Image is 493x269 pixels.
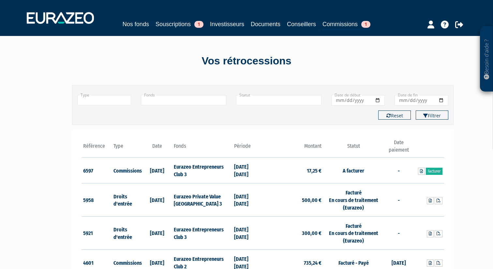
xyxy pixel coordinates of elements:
[172,216,232,250] td: Eurazeo Entrepreneurs Club 3
[384,183,414,217] td: -
[112,216,142,250] td: Droits d'entrée
[323,216,383,250] td: Facturé En cours de traitement (Eurazeo)
[123,20,149,29] a: Nos fonds
[263,183,323,217] td: 500,00 €
[172,183,232,217] td: Eurazeo Private Value [GEOGRAPHIC_DATA] 3
[426,168,442,175] a: Facturer
[232,183,263,217] td: [DATE] [DATE]
[263,216,323,250] td: 300,00 €
[263,139,323,158] th: Montant
[112,158,142,183] td: Commissions
[194,21,203,28] span: 1
[384,216,414,250] td: -
[287,20,316,29] a: Conseillers
[232,216,263,250] td: [DATE] [DATE]
[82,183,112,217] td: 5958
[27,12,94,24] img: 1732889491-logotype_eurazeo_blanc_rvb.png
[384,158,414,183] td: -
[82,158,112,183] td: 6597
[251,20,280,29] a: Documents
[82,216,112,250] td: 5921
[232,139,263,158] th: Période
[172,158,232,183] td: Eurazeo Entrepreneurs Club 3
[323,158,383,183] td: A facturer
[483,30,490,89] p: Besoin d'aide ?
[232,158,263,183] td: [DATE] [DATE]
[142,183,172,217] td: [DATE]
[416,110,448,120] button: Filtrer
[384,139,414,158] th: Date paiement
[378,110,411,120] button: Reset
[156,20,203,29] a: Souscriptions1
[210,20,244,29] a: Investisseurs
[323,139,383,158] th: Statut
[61,54,432,69] div: Vos rétrocessions
[82,139,112,158] th: Référence
[142,139,172,158] th: Date
[263,158,323,183] td: 17,25 €
[112,139,142,158] th: Type
[323,183,383,217] td: Facturé En cours de traitement (Eurazeo)
[112,183,142,217] td: Droits d'entrée
[172,139,232,158] th: Fonds
[142,158,172,183] td: [DATE]
[322,20,370,30] a: Commissions1
[142,216,172,250] td: [DATE]
[361,21,370,28] span: 1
